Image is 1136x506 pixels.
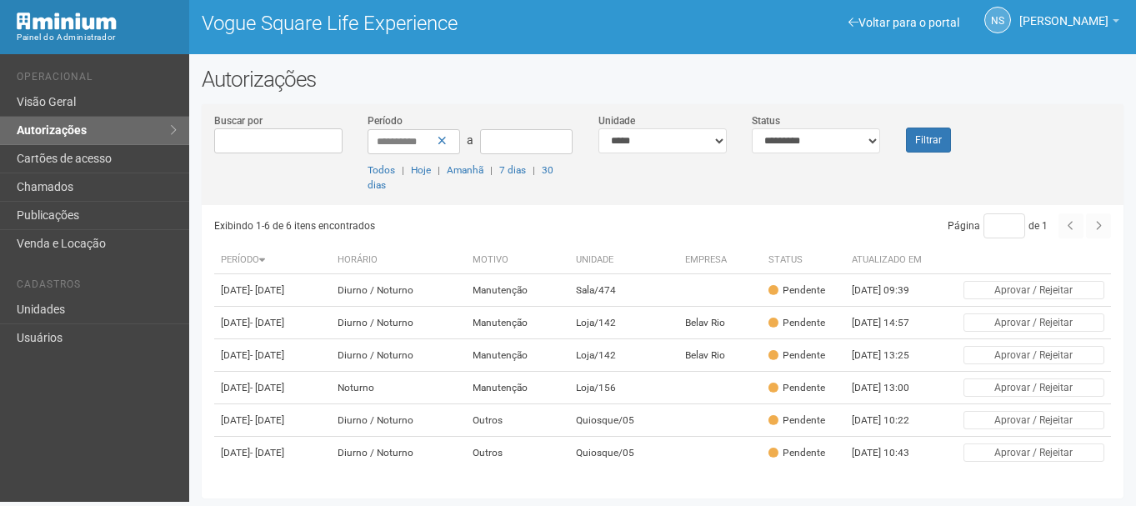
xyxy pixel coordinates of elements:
div: Pendente [768,381,825,395]
td: Loja/142 [569,339,678,372]
span: | [490,164,493,176]
button: Aprovar / Rejeitar [963,346,1104,364]
td: Loja/142 [569,307,678,339]
a: Voltar para o portal [848,16,959,29]
th: Atualizado em [845,247,937,274]
td: Diurno / Noturno [331,437,466,469]
h1: Vogue Square Life Experience [202,13,650,34]
td: Manutenção [466,372,569,404]
td: [DATE] 09:39 [845,274,937,307]
button: Aprovar / Rejeitar [963,378,1104,397]
td: [DATE] [214,274,331,307]
a: [PERSON_NAME] [1019,17,1119,30]
div: Exibindo 1-6 de 6 itens encontrados [214,213,657,238]
a: Todos [368,164,395,176]
div: Pendente [768,348,825,363]
li: Operacional [17,71,177,88]
td: Outros [466,437,569,469]
th: Empresa [678,247,762,274]
td: [DATE] [214,437,331,469]
div: Pendente [768,446,825,460]
td: Loja/156 [569,372,678,404]
a: Amanhã [447,164,483,176]
td: [DATE] 13:00 [845,372,937,404]
div: Pendente [768,316,825,330]
td: Diurno / Noturno [331,274,466,307]
td: Noturno [331,372,466,404]
td: [DATE] [214,372,331,404]
a: Hoje [411,164,431,176]
a: 7 dias [499,164,526,176]
td: [DATE] [214,307,331,339]
label: Buscar por [214,113,263,128]
th: Horário [331,247,466,274]
td: Manutenção [466,307,569,339]
td: [DATE] 13:25 [845,339,937,372]
td: Manutenção [466,274,569,307]
td: Manutenção [466,339,569,372]
label: Status [752,113,780,128]
span: - [DATE] [250,447,284,458]
div: Painel do Administrador [17,30,177,45]
td: Diurno / Noturno [331,404,466,437]
div: Pendente [768,283,825,298]
button: Aprovar / Rejeitar [963,411,1104,429]
td: [DATE] [214,339,331,372]
span: - [DATE] [250,382,284,393]
td: Quiosque/05 [569,437,678,469]
td: Belav Rio [678,307,762,339]
span: - [DATE] [250,414,284,426]
img: Minium [17,13,117,30]
li: Cadastros [17,278,177,296]
th: Unidade [569,247,678,274]
span: Página de 1 [948,220,1048,232]
h2: Autorizações [202,67,1123,92]
span: - [DATE] [250,284,284,296]
td: Sala/474 [569,274,678,307]
span: - [DATE] [250,317,284,328]
span: | [533,164,535,176]
button: Aprovar / Rejeitar [963,313,1104,332]
span: | [402,164,404,176]
span: - [DATE] [250,349,284,361]
label: Unidade [598,113,635,128]
td: Outros [466,404,569,437]
button: Filtrar [906,128,951,153]
button: Aprovar / Rejeitar [963,443,1104,462]
td: [DATE] [214,404,331,437]
button: Aprovar / Rejeitar [963,281,1104,299]
span: a [467,133,473,147]
span: | [438,164,440,176]
td: [DATE] 14:57 [845,307,937,339]
td: [DATE] 10:43 [845,437,937,469]
td: Belav Rio [678,339,762,372]
div: Pendente [768,413,825,428]
th: Motivo [466,247,569,274]
td: Diurno / Noturno [331,307,466,339]
td: Quiosque/05 [569,404,678,437]
a: NS [984,7,1011,33]
th: Período [214,247,331,274]
label: Período [368,113,403,128]
td: Diurno / Noturno [331,339,466,372]
th: Status [762,247,845,274]
td: [DATE] 10:22 [845,404,937,437]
